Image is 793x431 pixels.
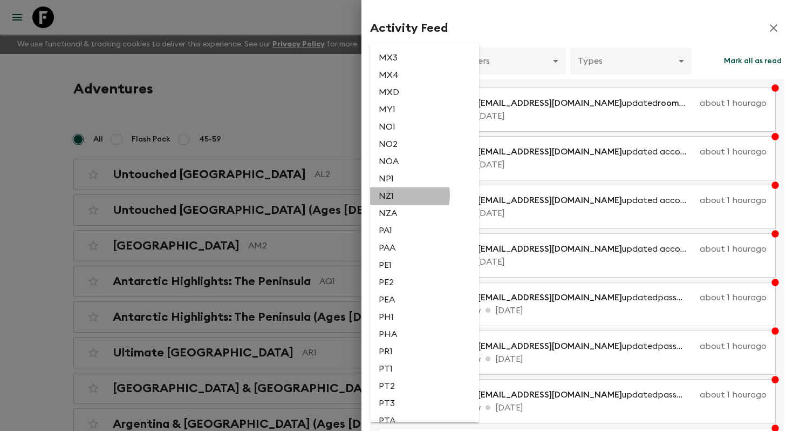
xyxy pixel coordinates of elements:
[370,187,479,205] li: NZ1
[370,395,479,412] li: PT3
[370,66,479,84] li: MX4
[370,239,479,257] li: PAA
[370,136,479,153] li: NO2
[370,378,479,395] li: PT2
[370,49,479,66] li: MX3
[370,205,479,222] li: NZA
[370,274,479,291] li: PE2
[370,326,479,343] li: PHA
[370,291,479,308] li: PEA
[370,343,479,360] li: PR1
[370,170,479,187] li: NP1
[370,360,479,378] li: PT1
[370,222,479,239] li: PA1
[370,308,479,326] li: PH1
[370,84,479,101] li: MXD
[370,412,479,429] li: PTA
[370,118,479,136] li: NO1
[370,153,479,170] li: NOA
[370,257,479,274] li: PE1
[370,101,479,118] li: MY1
